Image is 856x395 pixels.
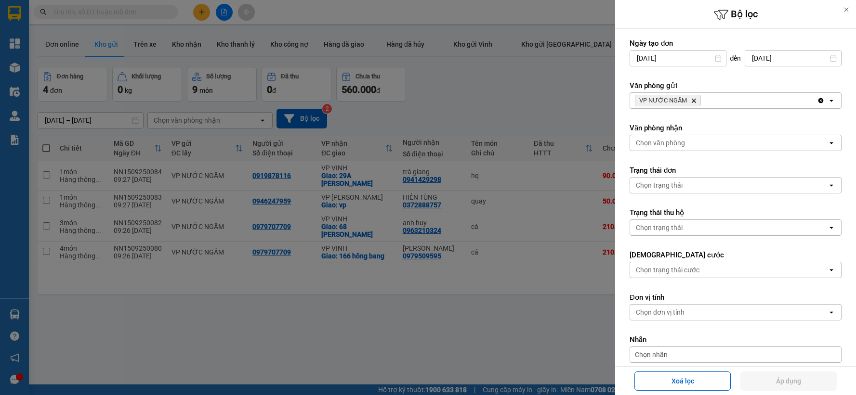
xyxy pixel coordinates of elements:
label: [DEMOGRAPHIC_DATA] cước [630,250,842,260]
span: VP NƯỚC NGẦM [639,97,687,104]
input: Selected VP NƯỚC NGẦM. [703,96,704,105]
label: Văn phòng nhận [630,123,842,133]
input: Select a date. [745,51,841,66]
label: Trạng thái thu hộ [630,208,842,217]
svg: open [828,266,835,274]
label: Trạng thái đơn [630,166,842,175]
h6: Bộ lọc [615,7,856,22]
div: Chọn trạng thái cước [636,265,699,275]
div: Chọn trạng thái [636,223,683,232]
label: Văn phòng gửi [630,81,842,90]
div: Chọn văn phòng [636,138,685,148]
svg: Clear all [817,97,825,104]
svg: Delete [691,98,697,103]
span: Chọn nhãn [635,350,668,359]
div: Chọn trạng thái [636,180,683,190]
input: Select a date. [630,51,726,66]
label: Nhãn [630,335,842,344]
label: Đơn vị tính [630,293,842,302]
button: Xoá lọc [634,371,731,391]
svg: open [828,224,835,231]
svg: open [828,97,835,104]
svg: open [828,308,835,316]
svg: open [828,181,835,189]
button: Áp dụng [740,371,837,391]
span: VP NƯỚC NGẦM, close by backspace [635,95,701,106]
span: đến [730,53,741,63]
svg: open [828,139,835,147]
label: Ngày tạo đơn [630,38,842,48]
div: Chọn đơn vị tính [636,307,685,317]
